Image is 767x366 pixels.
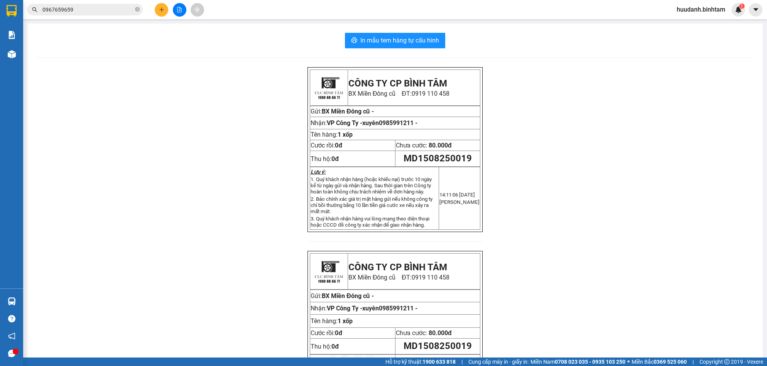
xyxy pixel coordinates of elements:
[632,358,687,366] span: Miền Bắc
[429,329,452,337] span: 80.000đ
[7,5,17,17] img: logo-vxr
[322,108,373,115] span: BX Miền Đông cũ -
[311,329,342,337] span: Cước rồi:
[32,7,37,12] span: search
[396,142,452,149] span: Chưa cước:
[345,33,445,48] button: printerIn mẫu tem hàng tự cấu hình
[322,292,373,300] span: BX Miền Đông cũ -
[338,317,353,325] span: 1 xốp
[739,3,745,9] sup: 1
[422,359,456,365] strong: 1900 633 818
[311,70,346,105] img: logo
[135,7,140,12] span: close-circle
[327,305,417,312] span: VP Công Ty -
[135,6,140,14] span: close-circle
[468,358,529,366] span: Cung cấp máy in - giấy in:
[362,119,417,127] span: xuyên
[8,332,15,340] span: notification
[8,297,16,305] img: warehouse-icon
[439,199,480,205] span: [PERSON_NAME]
[379,305,417,312] span: 0985991211 -
[173,3,186,17] button: file-add
[735,6,742,13] img: icon-new-feature
[752,6,759,13] span: caret-down
[8,31,16,39] img: solution-icon
[331,155,339,163] strong: 0đ
[396,329,452,337] span: Chưa cước:
[740,3,743,9] span: 1
[327,119,417,127] span: VP Công Ty -
[627,360,630,363] span: ⚪️
[191,3,204,17] button: aim
[311,196,432,214] span: 2. Bảo chính xác giá trị mặt hàng gửi nếu không công ty chỉ bồi thường bằng 10 lần tiền giá cước ...
[311,305,417,312] span: Nhận:
[159,7,164,12] span: plus
[693,358,694,366] span: |
[8,315,15,322] span: question-circle
[412,90,449,97] span: 0919 110 458
[439,192,475,198] span: 14:11:06 [DATE]
[671,5,732,14] span: huudanh.binhtam
[654,359,687,365] strong: 0369 525 060
[194,7,200,12] span: aim
[379,119,417,127] span: 0985991211 -
[311,317,353,325] span: Tên hàng:
[749,3,762,17] button: caret-down
[311,216,429,228] span: 3. Quý khách nhận hàng vui lòng mang theo điện thoại hoặc CCCD đề công ty xác nhận để giao nhận h...
[530,358,625,366] span: Miền Nam
[338,131,353,138] span: 1 xốp
[311,119,417,127] span: Nhận:
[335,142,342,149] span: 0đ
[362,305,417,312] span: xuyên
[348,274,449,281] span: BX Miền Đông cũ ĐT:
[311,176,432,195] span: 1. Quý khách nhận hàng (hoặc khiếu nại) trước 10 ngày kể từ ngày gửi và nhận hàng. Sau thời gian ...
[311,155,339,163] span: Thu hộ:
[331,343,339,350] strong: 0đ
[311,131,353,138] span: Tên hàng:
[8,350,15,357] span: message
[351,37,357,44] span: printer
[311,292,373,300] span: Gửi:
[311,254,346,289] img: logo
[8,50,16,58] img: warehouse-icon
[311,142,342,149] span: Cước rồi:
[385,358,456,366] span: Hỗ trợ kỹ thuật:
[348,262,447,273] strong: CÔNG TY CP BÌNH TÂM
[348,90,449,97] span: BX Miền Đông cũ ĐT:
[335,329,342,337] span: 0đ
[555,359,625,365] strong: 0708 023 035 - 0935 103 250
[404,341,472,351] span: MD1508250019
[461,358,463,366] span: |
[311,169,326,175] strong: Lưu ý:
[429,142,452,149] span: 80.000đ
[412,274,449,281] span: 0919 110 458
[311,108,322,115] span: Gửi:
[404,153,472,164] span: MD1508250019
[42,5,133,14] input: Tìm tên, số ĐT hoặc mã đơn
[348,78,447,89] strong: CÔNG TY CP BÌNH TÂM
[360,36,439,45] span: In mẫu tem hàng tự cấu hình
[311,343,339,350] span: Thu hộ:
[724,359,730,364] span: copyright
[177,7,182,12] span: file-add
[155,3,168,17] button: plus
